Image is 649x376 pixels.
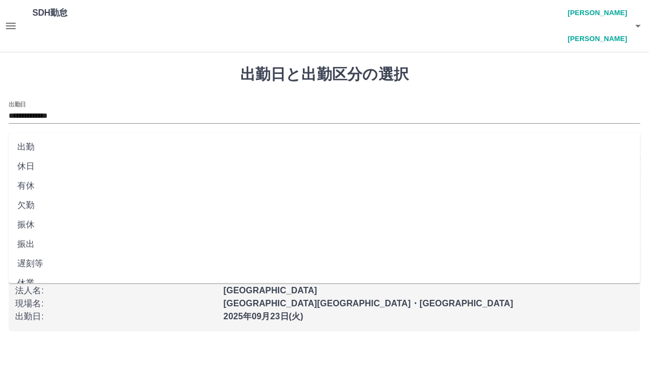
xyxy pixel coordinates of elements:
li: 欠勤 [9,196,640,215]
li: 振出 [9,234,640,254]
p: 出勤日 : [15,310,217,323]
p: 法人名 : [15,284,217,297]
label: 出勤日 [9,100,26,108]
p: 現場名 : [15,297,217,310]
li: 出勤 [9,137,640,157]
b: 2025年09月23日(火) [224,312,303,321]
li: 振休 [9,215,640,234]
b: [GEOGRAPHIC_DATA] [224,286,317,295]
h1: 出勤日と出勤区分の選択 [9,65,640,84]
li: 休業 [9,273,640,293]
li: 遅刻等 [9,254,640,273]
li: 休日 [9,157,640,176]
b: [GEOGRAPHIC_DATA][GEOGRAPHIC_DATA]・[GEOGRAPHIC_DATA] [224,299,513,308]
li: 有休 [9,176,640,196]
